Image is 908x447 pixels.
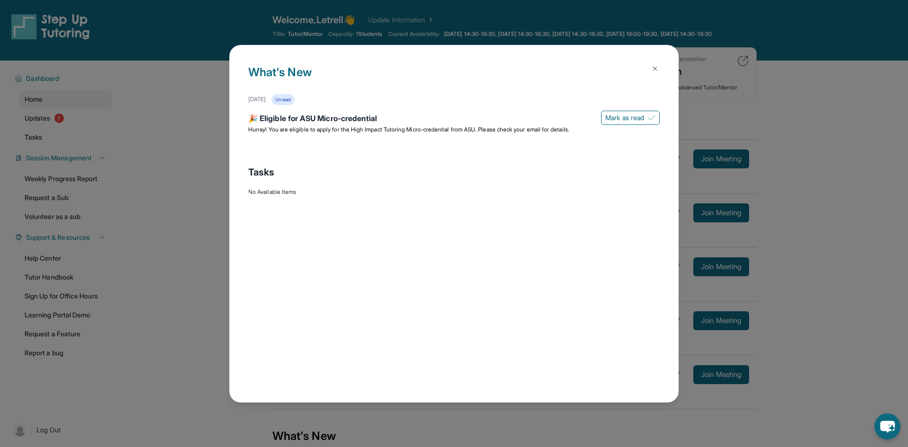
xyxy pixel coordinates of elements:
div: 🎉 Eligible for ASU Micro-credential [248,113,660,126]
button: chat-button [874,413,900,439]
div: Unread [271,94,294,105]
h1: What's New [248,64,660,94]
div: [DATE] [248,96,266,103]
button: Mark as read [601,111,660,125]
span: Mark as read [605,113,644,123]
span: Hurray! You are eligible to apply for the High Impact Tutoring Micro-credential from ASU. Please ... [248,126,569,133]
img: Mark as read [648,114,655,122]
img: Close Icon [651,65,659,72]
span: Tasks [248,166,274,179]
div: No Available Items [248,188,660,196]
